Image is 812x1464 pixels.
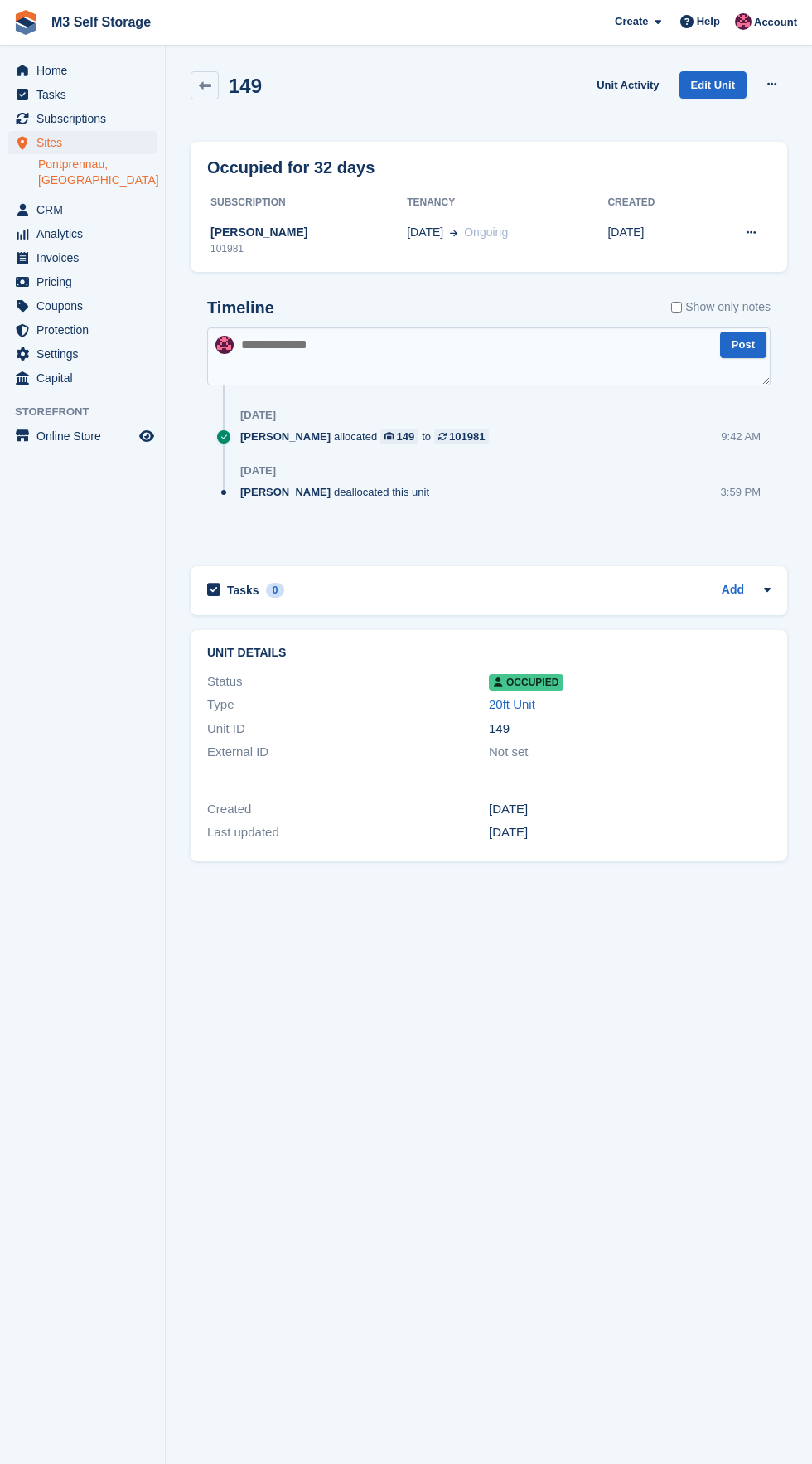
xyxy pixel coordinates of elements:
a: menu [8,246,157,269]
a: Preview store [137,426,157,446]
span: Settings [36,342,136,366]
a: menu [8,198,157,221]
a: M3 Self Storage [45,8,157,36]
td: [DATE] [607,216,701,265]
h2: Tasks [227,583,259,598]
div: 0 [266,583,285,598]
input: Show only notes [671,298,682,316]
a: menu [8,366,157,390]
a: Unit Activity [590,71,665,99]
div: Created [207,800,489,819]
span: Ongoing [464,225,508,239]
img: Nick Jones [735,13,752,30]
a: Pontprennau, [GEOGRAPHIC_DATA] [38,157,157,188]
span: Protection [36,318,136,342]
a: menu [8,131,157,154]
img: Nick Jones [215,336,234,354]
div: 9:42 AM [721,429,761,444]
th: Created [607,190,701,216]
th: Tenancy [407,190,607,216]
span: Home [36,59,136,82]
h2: Timeline [207,298,274,318]
div: 3:59 PM [721,484,761,500]
div: Unit ID [207,720,489,739]
a: Add [722,581,744,600]
span: Invoices [36,246,136,269]
span: Coupons [36,294,136,318]
span: Subscriptions [36,107,136,130]
div: 101981 [207,241,407,256]
div: External ID [207,743,489,762]
a: menu [8,83,157,106]
div: [DATE] [489,800,771,819]
span: Sites [36,131,136,154]
img: stora-icon-8386f47178a22dfd0bd8f6a31ec36ba5ce8667c1dd55bd0f319d3a0aa187defe.svg [13,10,38,35]
span: Occupied [489,674,563,691]
span: [PERSON_NAME] [240,484,331,500]
span: Create [615,13,648,30]
span: CRM [36,198,136,221]
span: [PERSON_NAME] [240,429,331,444]
div: [PERSON_NAME] [207,224,407,241]
div: 101981 [449,429,485,444]
a: menu [8,294,157,318]
a: 149 [380,429,418,444]
h2: Occupied for 32 days [207,155,375,180]
a: menu [8,342,157,366]
span: Help [697,13,720,30]
h2: Unit details [207,647,771,660]
div: [DATE] [489,823,771,842]
a: Edit Unit [679,71,747,99]
a: menu [8,424,157,448]
span: Account [754,14,797,31]
span: Analytics [36,222,136,245]
div: deallocated this unit [240,484,437,500]
label: Show only notes [671,298,771,316]
div: allocated to [240,429,497,444]
span: [DATE] [407,224,443,241]
span: Capital [36,366,136,390]
th: Subscription [207,190,407,216]
a: menu [8,270,157,293]
a: menu [8,59,157,82]
div: Not set [489,743,771,762]
span: Online Store [36,424,136,448]
span: Storefront [15,404,165,420]
a: 101981 [434,429,489,444]
h2: 149 [229,75,262,97]
div: [DATE] [240,464,276,477]
div: [DATE] [240,409,276,422]
a: 20ft Unit [489,697,535,711]
span: Tasks [36,83,136,106]
div: 149 [489,720,771,739]
div: Type [207,696,489,715]
div: Status [207,672,489,691]
a: menu [8,222,157,245]
span: Pricing [36,270,136,293]
a: menu [8,318,157,342]
a: menu [8,107,157,130]
div: 149 [397,429,415,444]
button: Post [720,332,766,359]
div: Last updated [207,823,489,842]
